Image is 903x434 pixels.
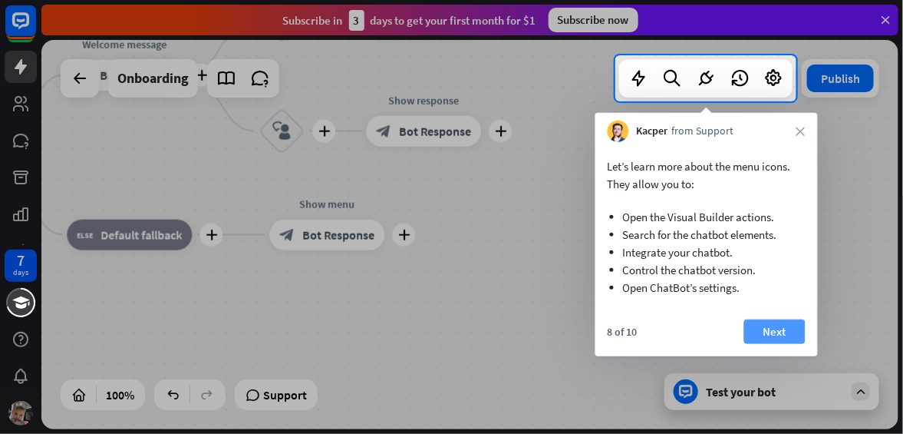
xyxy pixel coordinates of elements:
[623,261,790,279] li: Control the chatbot version.
[623,208,790,226] li: Open the Visual Builder actions.
[623,226,790,244] li: Search for the chatbot elements.
[796,127,806,136] i: close
[744,320,806,344] button: Next
[608,157,806,193] p: Let’s learn more about the menu icons. They allow you to:
[637,124,668,139] span: Kacper
[672,124,734,139] span: from Support
[623,279,790,297] li: Open ChatBot’s settings.
[608,325,638,339] div: 8 of 10
[623,244,790,261] li: Integrate your chatbot.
